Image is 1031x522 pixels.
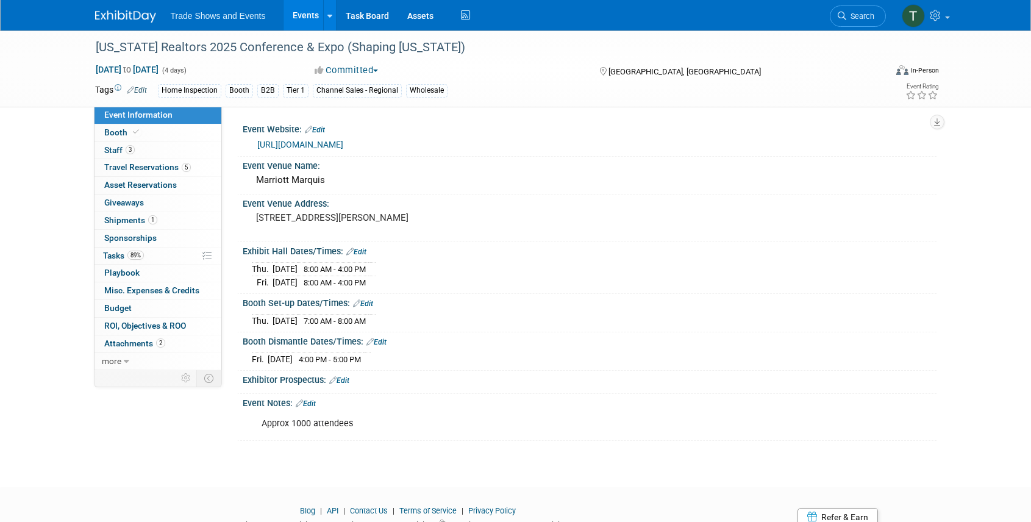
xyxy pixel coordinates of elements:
span: more [102,356,121,366]
span: 8:00 AM - 4:00 PM [304,278,366,287]
td: Toggle Event Tabs [196,370,221,386]
span: Event Information [104,110,173,120]
div: In-Person [910,66,939,75]
img: Tiff Wagner [902,4,925,27]
span: Budget [104,303,132,313]
span: Search [846,12,874,21]
pre: [STREET_ADDRESS][PERSON_NAME] [256,212,518,223]
span: Asset Reservations [104,180,177,190]
span: | [458,506,466,515]
span: [DATE] [DATE] [95,64,159,75]
i: Booth reservation complete [133,129,139,135]
div: Event Venue Name: [243,157,936,172]
a: Edit [353,299,373,308]
div: Event Venue Address: [243,195,936,210]
div: Booth [226,84,253,97]
span: 2 [156,338,165,348]
div: Home Inspection [158,84,221,97]
div: Event Website: [243,120,936,136]
div: Event Format [814,63,940,82]
td: Fri. [252,276,273,289]
a: Blog [300,506,315,515]
div: Booth Set-up Dates/Times: [243,294,936,310]
img: ExhibitDay [95,10,156,23]
div: B2B [257,84,279,97]
a: Giveaways [95,195,221,212]
a: Tasks89% [95,248,221,265]
td: Thu. [252,315,273,327]
td: [DATE] [273,263,298,276]
div: Tier 1 [283,84,309,97]
a: Shipments1 [95,212,221,229]
a: Edit [366,338,387,346]
span: | [390,506,398,515]
a: Misc. Expenses & Credits [95,282,221,299]
div: Channel Sales - Regional [313,84,402,97]
span: Shipments [104,215,157,225]
a: ROI, Objectives & ROO [95,318,221,335]
span: Giveaways [104,198,144,207]
span: 89% [127,251,144,260]
a: Travel Reservations5 [95,159,221,176]
div: Approx 1000 attendees [253,412,802,436]
span: 1 [148,215,157,224]
span: (4 days) [161,66,187,74]
td: Tags [95,84,147,98]
div: Exhibit Hall Dates/Times: [243,242,936,258]
td: Personalize Event Tab Strip [176,370,197,386]
span: Misc. Expenses & Credits [104,285,199,295]
td: [DATE] [273,315,298,327]
span: | [340,506,348,515]
span: 5 [182,163,191,172]
td: [DATE] [268,353,293,366]
span: Booth [104,127,141,137]
span: 7:00 AM - 8:00 AM [304,316,366,326]
div: Marriott Marquis [252,171,927,190]
div: Booth Dismantle Dates/Times: [243,332,936,348]
span: | [317,506,325,515]
a: Search [830,5,886,27]
div: Wholesale [406,84,448,97]
a: more [95,353,221,370]
a: Event Information [95,107,221,124]
div: [US_STATE] Realtors 2025 Conference & Expo (Shaping [US_STATE]) [91,37,868,59]
div: Exhibitor Prospectus: [243,371,936,387]
img: Format-Inperson.png [896,65,908,75]
a: Edit [346,248,366,256]
a: [URL][DOMAIN_NAME] [257,140,343,149]
span: 4:00 PM - 5:00 PM [299,355,361,364]
span: to [121,65,133,74]
a: API [327,506,338,515]
a: Contact Us [350,506,388,515]
a: Edit [296,399,316,408]
span: [GEOGRAPHIC_DATA], [GEOGRAPHIC_DATA] [608,67,761,76]
span: ROI, Objectives & ROO [104,321,186,331]
td: Thu. [252,263,273,276]
span: Sponsorships [104,233,157,243]
span: Travel Reservations [104,162,191,172]
span: 8:00 AM - 4:00 PM [304,265,366,274]
a: Booth [95,124,221,141]
a: Terms of Service [399,506,457,515]
a: Playbook [95,265,221,282]
td: [DATE] [273,276,298,289]
span: Staff [104,145,135,155]
a: Asset Reservations [95,177,221,194]
div: Event Notes: [243,394,936,410]
span: Attachments [104,338,165,348]
td: Fri. [252,353,268,366]
a: Privacy Policy [468,506,516,515]
button: Committed [310,64,383,77]
span: Trade Shows and Events [171,11,266,21]
a: Edit [305,126,325,134]
div: Event Rating [905,84,938,90]
span: Tasks [103,251,144,260]
span: 3 [126,145,135,154]
a: Attachments2 [95,335,221,352]
a: Sponsorships [95,230,221,247]
a: Staff3 [95,142,221,159]
a: Budget [95,300,221,317]
span: Playbook [104,268,140,277]
a: Edit [127,86,147,95]
a: Edit [329,376,349,385]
